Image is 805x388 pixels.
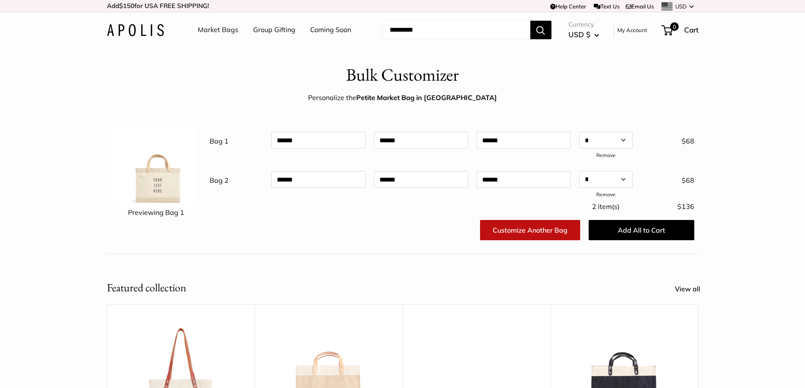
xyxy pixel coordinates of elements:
span: Cart [684,25,699,34]
div: Bag 2 [205,171,267,187]
div: $68 [637,171,699,187]
div: Personalize the [308,92,497,104]
a: Coming Soon [310,24,351,36]
span: Previewing Bag 1 [128,208,184,217]
button: Search [530,21,551,39]
a: Remove [596,152,616,158]
span: USD $ [568,30,590,39]
a: Remove [596,191,616,198]
iframe: Sign Up via Text for Offers [7,356,90,381]
h1: Bulk Customizer [346,62,459,87]
a: Market Bags [198,24,238,36]
div: Bag 1 [205,132,267,148]
img: 1_bt_OAT_PMB-product-master.jpg [114,122,198,206]
a: Email Us [626,3,654,10]
a: Group Gifting [253,24,295,36]
button: USD $ [568,28,599,41]
strong: Petite Market Bag in [GEOGRAPHIC_DATA] [356,93,497,102]
a: Customize Another Bag [480,220,580,240]
img: Apolis [107,24,164,36]
a: View all [675,283,709,296]
h2: Featured collection [107,279,186,296]
a: Help Center [550,3,586,10]
div: $68 [637,132,699,148]
span: USD [675,3,687,10]
span: 0 [670,22,678,31]
a: Text Us [594,3,619,10]
span: $136 [677,202,694,211]
input: Search... [383,21,530,39]
span: 2 item(s) [592,202,619,211]
span: $150 [119,2,134,10]
button: Add All to Cart [589,220,694,240]
span: Currency [568,19,599,30]
a: My Account [617,25,647,35]
a: 0 Cart [662,23,699,37]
